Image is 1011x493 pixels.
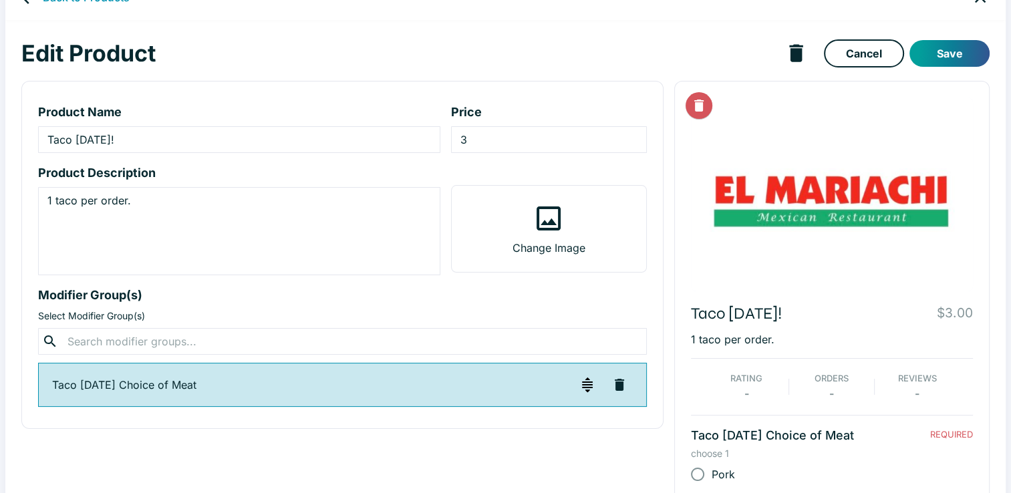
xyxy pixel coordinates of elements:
[824,39,904,67] a: Cancel
[744,385,749,401] p: -
[513,240,585,256] p: Change Image
[829,385,834,401] p: -
[691,302,782,326] p: Taco [DATE]!
[898,372,937,385] p: Reviews
[38,126,440,153] input: product-name-input
[52,377,574,393] p: Taco [DATE] Choice of Meat
[38,164,440,182] p: Product Description
[63,332,621,351] input: Search modifier groups...
[47,193,431,270] textarea: product-description-input
[691,331,973,347] p: 1 taco per order.
[686,92,712,119] button: Delete Image
[691,426,930,444] p: Taco [DATE] Choice of Meat
[915,385,919,401] p: -
[930,428,973,442] p: REQUIRED
[451,103,647,121] p: Price
[937,303,973,323] p: $3.00
[779,36,813,70] button: delete product
[38,309,647,323] p: Select Modifier Group(s)
[909,40,990,67] button: Save
[21,39,779,67] h1: Edit Product
[451,126,647,153] input: product-price-input
[691,447,973,460] p: choose 1
[579,377,595,393] img: drag-handle-dark.svg
[815,372,849,385] p: Orders
[712,466,735,482] span: Pork
[38,103,440,121] p: Product Name
[38,286,647,304] p: Modifier Group(s)
[730,372,762,385] p: Rating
